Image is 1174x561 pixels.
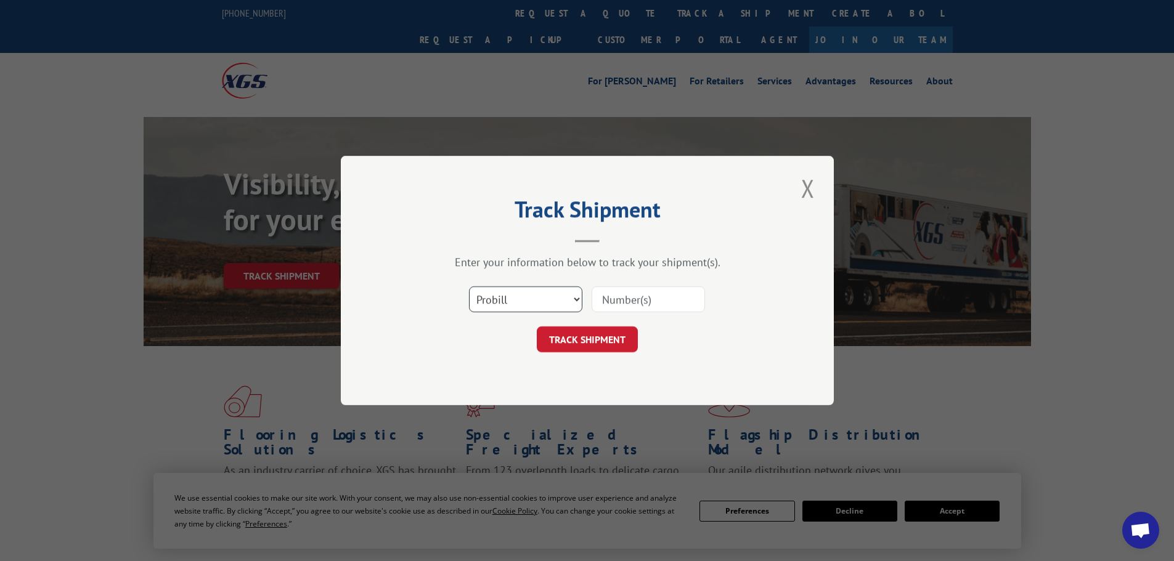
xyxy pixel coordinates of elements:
[1122,512,1159,549] a: Open chat
[402,201,772,224] h2: Track Shipment
[797,171,818,205] button: Close modal
[402,255,772,269] div: Enter your information below to track your shipment(s).
[592,286,705,312] input: Number(s)
[537,326,638,352] button: TRACK SHIPMENT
